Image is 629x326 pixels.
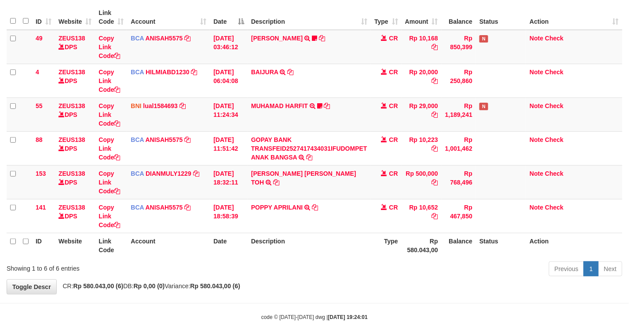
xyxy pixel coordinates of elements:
span: 141 [36,204,46,211]
a: Copy Rp 10,223 to clipboard [432,145,438,152]
a: Copy CARINA OCTAVIA TOH to clipboard [273,179,279,186]
a: Copy Rp 10,168 to clipboard [432,43,438,51]
a: Copy Link Code [99,170,120,195]
a: Note [530,102,543,109]
a: Copy Link Code [99,35,120,59]
a: Copy Rp 10,652 to clipboard [432,213,438,220]
td: DPS [55,98,95,131]
a: Note [530,136,543,143]
a: [PERSON_NAME] [251,35,303,42]
a: ZEUS138 [59,35,85,42]
span: 55 [36,102,43,109]
td: [DATE] 11:24:34 [210,98,248,131]
a: Note [530,204,543,211]
a: Copy Rp 500,000 to clipboard [432,179,438,186]
span: BCA [131,69,144,76]
a: Copy INA PAUJANAH to clipboard [319,35,325,42]
a: Copy DIANMULY1229 to clipboard [193,170,199,177]
span: BNI [131,102,141,109]
span: 88 [36,136,43,143]
td: Rp 250,860 [442,64,476,98]
span: Has Note [479,35,488,43]
a: Check [545,69,563,76]
div: Showing 1 to 6 of 6 entries [7,261,256,273]
span: 4 [36,69,39,76]
a: lual1584693 [143,102,178,109]
a: Check [545,204,563,211]
a: Note [530,69,543,76]
a: Next [598,261,622,276]
td: DPS [55,64,95,98]
th: Amount: activate to sort column ascending [402,5,442,30]
span: CR [389,204,398,211]
th: Link Code [95,233,127,258]
a: ANISAH5575 [146,204,183,211]
th: Account: activate to sort column ascending [127,5,210,30]
a: Check [545,136,563,143]
a: Copy Link Code [99,69,120,93]
span: BCA [131,35,144,42]
th: Description: activate to sort column ascending [248,5,371,30]
span: 49 [36,35,43,42]
a: Note [530,35,543,42]
a: Copy ANISAH5575 to clipboard [184,204,190,211]
a: MUHAMAD HARFIT [251,102,308,109]
a: Check [545,35,563,42]
span: CR [389,136,398,143]
a: ANISAH5575 [146,35,183,42]
span: CR: DB: Variance: [59,283,241,290]
a: Copy Link Code [99,204,120,228]
td: DPS [55,30,95,64]
td: DPS [55,199,95,233]
th: Website: activate to sort column ascending [55,5,95,30]
a: ZEUS138 [59,69,85,76]
td: Rp 500,000 [402,165,442,199]
a: ANISAH5575 [146,136,183,143]
a: Copy Link Code [99,102,120,127]
th: Action: activate to sort column ascending [526,5,622,30]
a: Copy Link Code [99,136,120,161]
td: Rp 850,399 [442,30,476,64]
a: Copy POPPY APRILANI to clipboard [312,204,318,211]
a: GOPAY BANK TRANSFEID2527417434031IFUDOMPET ANAK BANGSA [251,136,367,161]
th: Date [210,233,248,258]
strong: Rp 580.043,00 (6) [190,283,241,290]
th: Link Code: activate to sort column ascending [95,5,127,30]
a: Copy MUHAMAD HARFIT to clipboard [324,102,330,109]
td: [DATE] 18:58:39 [210,199,248,233]
td: DPS [55,165,95,199]
span: CR [389,35,398,42]
th: Status [476,233,526,258]
th: Type [371,233,402,258]
strong: [DATE] 19:24:01 [328,314,368,320]
a: Copy lual1584693 to clipboard [179,102,186,109]
td: [DATE] 03:46:12 [210,30,248,64]
a: Copy ANISAH5575 to clipboard [184,136,190,143]
span: BCA [131,204,144,211]
th: ID: activate to sort column ascending [32,5,55,30]
a: Note [530,170,543,177]
th: Date: activate to sort column descending [210,5,248,30]
td: Rp 10,168 [402,30,442,64]
strong: Rp 580.043,00 (6) [73,283,124,290]
a: ZEUS138 [59,204,85,211]
td: [DATE] 11:51:42 [210,131,248,165]
a: HILMIABD1230 [146,69,190,76]
th: Status [476,5,526,30]
a: Copy Rp 29,000 to clipboard [432,111,438,118]
a: Copy Rp 20,000 to clipboard [432,77,438,84]
th: Account [127,233,210,258]
span: BCA [131,170,144,177]
span: CR [389,170,398,177]
td: [DATE] 18:32:11 [210,165,248,199]
td: Rp 1,189,241 [442,98,476,131]
td: Rp 467,850 [442,199,476,233]
a: BAIJURA [251,69,278,76]
a: 1 [584,261,599,276]
span: CR [389,69,398,76]
td: Rp 10,652 [402,199,442,233]
th: Type: activate to sort column ascending [371,5,402,30]
a: [PERSON_NAME] [PERSON_NAME] TOH [251,170,356,186]
th: Action [526,233,622,258]
th: Balance [442,233,476,258]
